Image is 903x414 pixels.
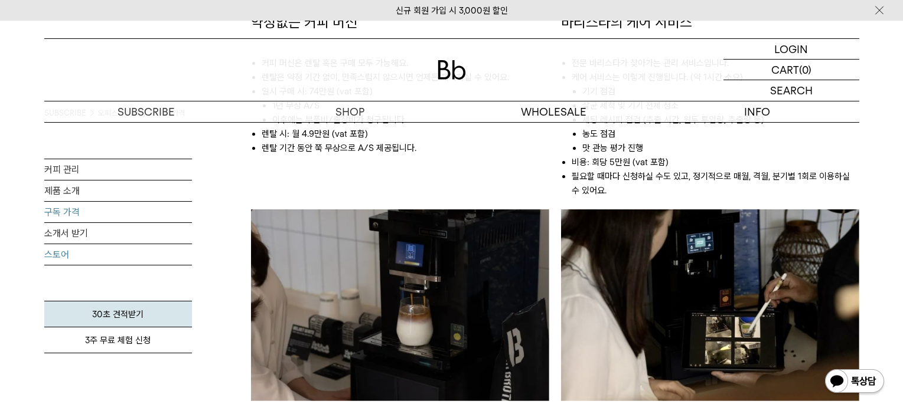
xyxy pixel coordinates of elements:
p: (0) [799,60,811,80]
li: 맛 관능 평가 진행 [582,141,859,155]
a: 신규 회원 가입 시 3,000원 할인 [396,5,508,16]
p: CART [771,60,799,80]
a: 스토어 [44,244,192,265]
img: 로고 [438,60,466,80]
img: 약정없는 커피 머신 [251,209,549,401]
a: 커피 관리 [44,159,192,180]
a: 30초 견적받기 [44,301,192,327]
li: 농도 점검 [582,127,859,141]
a: SUBSCRIBE [44,101,248,122]
a: 소개서 받기 [44,223,192,244]
a: CART (0) [723,60,859,80]
p: INFO [656,101,859,122]
a: 3주 무료 체험 신청 [44,327,192,353]
p: SEARCH [770,80,813,101]
img: 바리스타의 케어 서비스 [561,209,859,401]
a: LOGIN [723,39,859,60]
a: SHOP [248,101,452,122]
li: 렌탈 기간 동안 쭉 무상으로 A/S 제공됩니다. [262,141,549,155]
li: 필요할 때마다 신청하실 수도 있고, 정기적으로 매월, 격월, 분기별 1회로 이용하실 수 있어요. [572,169,859,198]
img: 카카오톡 채널 1:1 채팅 버튼 [824,368,885,396]
li: 비용: 회당 5만원 (vat 포함) [572,155,859,169]
p: LOGIN [774,39,808,59]
li: 렌탈 시: 월 4.9만원 (vat 포함) [262,127,549,141]
p: WHOLESALE [452,101,656,122]
a: 제품 소개 [44,180,192,201]
a: 구독 가격 [44,202,192,222]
